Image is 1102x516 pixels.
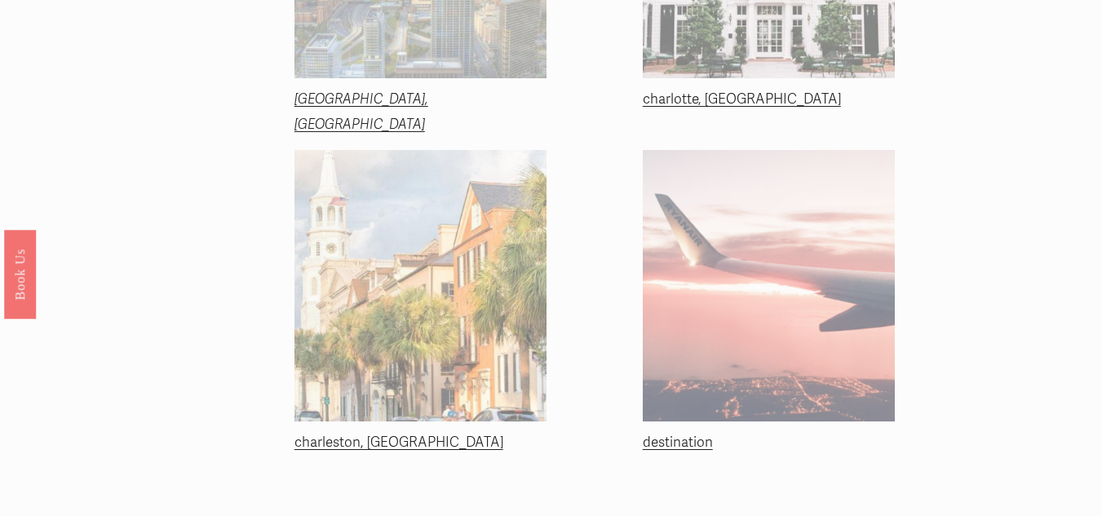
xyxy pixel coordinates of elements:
[4,229,36,318] a: Book Us
[294,434,503,451] a: charleston, [GEOGRAPHIC_DATA]
[294,90,428,133] a: [GEOGRAPHIC_DATA], [GEOGRAPHIC_DATA]
[643,90,841,108] a: charlotte, [GEOGRAPHIC_DATA]
[643,434,713,451] a: destination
